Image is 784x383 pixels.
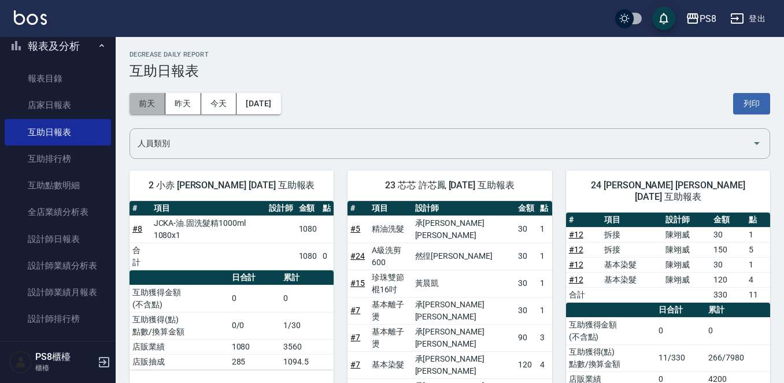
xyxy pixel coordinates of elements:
[652,7,675,30] button: save
[14,10,47,25] img: Logo
[515,351,537,378] td: 120
[151,215,266,243] td: JCKA-油.固洗髮精1000ml 1080x1
[35,351,94,363] h5: PS8櫃檯
[746,287,770,302] td: 11
[229,285,280,312] td: 0
[135,133,748,154] input: 人員名稱
[711,227,746,242] td: 30
[515,297,537,324] td: 30
[280,354,334,369] td: 1094.5
[412,201,515,216] th: 設計師
[746,227,770,242] td: 1
[296,201,320,216] th: 金額
[130,51,770,58] h2: Decrease Daily Report
[601,257,663,272] td: 基本染髮
[229,354,280,369] td: 285
[412,215,515,243] td: 承[PERSON_NAME][PERSON_NAME]
[369,297,412,324] td: 基本離子燙
[229,339,280,354] td: 1080
[537,270,552,297] td: 1
[412,324,515,351] td: 承[PERSON_NAME][PERSON_NAME]
[412,351,515,378] td: 承[PERSON_NAME][PERSON_NAME]
[296,215,320,243] td: 1080
[515,243,537,270] td: 30
[515,215,537,243] td: 30
[266,201,296,216] th: 設計師
[656,344,706,371] td: 11/330
[537,243,552,270] td: 1
[711,287,746,302] td: 330
[151,201,266,216] th: 項目
[569,260,583,269] a: #12
[5,31,111,61] button: 報表及分析
[350,224,360,233] a: #5
[5,226,111,252] a: 設計師日報表
[280,270,334,285] th: 累計
[5,306,111,332] a: 設計師排行榜
[580,180,756,203] span: 24 [PERSON_NAME] [PERSON_NAME] [DATE] 互助報表
[5,333,111,359] a: 每日收支明細
[296,243,320,270] td: 1080
[601,227,663,242] td: 拆接
[412,297,515,324] td: 承[PERSON_NAME][PERSON_NAME]
[569,245,583,254] a: #12
[663,227,711,242] td: 陳翊威
[350,278,365,288] a: #15
[656,303,706,318] th: 日合計
[9,351,32,374] img: Person
[566,287,601,302] td: 合計
[5,65,111,92] a: 報表目錄
[369,324,412,351] td: 基本離子燙
[537,324,552,351] td: 3
[369,270,412,297] td: 珍珠雙節棍16吋
[229,312,280,339] td: 0/0
[369,201,412,216] th: 項目
[320,243,334,270] td: 0
[236,93,280,114] button: [DATE]
[711,213,746,228] th: 金額
[566,213,601,228] th: #
[746,272,770,287] td: 4
[705,303,770,318] th: 累計
[733,93,770,114] button: 列印
[656,317,706,344] td: 0
[601,272,663,287] td: 基本染髮
[130,201,334,270] table: a dense table
[726,8,770,29] button: 登出
[361,180,538,191] span: 23 芯芯 許芯鳳 [DATE] 互助報表
[369,351,412,378] td: 基本染髮
[5,172,111,199] a: 互助點數明細
[350,333,360,342] a: #7
[369,215,412,243] td: 精油洗髮
[700,12,716,26] div: PS8
[5,92,111,118] a: 店家日報表
[130,93,165,114] button: 前天
[229,270,280,285] th: 日合計
[130,63,770,79] h3: 互助日報表
[350,251,365,261] a: #24
[705,317,770,344] td: 0
[746,257,770,272] td: 1
[143,180,320,191] span: 2 小赤 [PERSON_NAME] [DATE] 互助報表
[5,119,111,146] a: 互助日報表
[132,224,142,233] a: #8
[663,213,711,228] th: 設計師
[711,257,746,272] td: 30
[369,243,412,270] td: A級洗剪600
[515,270,537,297] td: 30
[130,354,229,369] td: 店販抽成
[130,270,334,370] table: a dense table
[601,213,663,228] th: 項目
[681,7,721,31] button: PS8
[663,272,711,287] td: 陳翊威
[711,272,746,287] td: 120
[5,146,111,172] a: 互助排行榜
[5,199,111,225] a: 全店業績分析表
[412,270,515,297] td: 黃晨凱
[130,243,151,270] td: 合計
[280,339,334,354] td: 3560
[537,201,552,216] th: 點
[569,230,583,239] a: #12
[130,201,151,216] th: #
[280,312,334,339] td: 1/30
